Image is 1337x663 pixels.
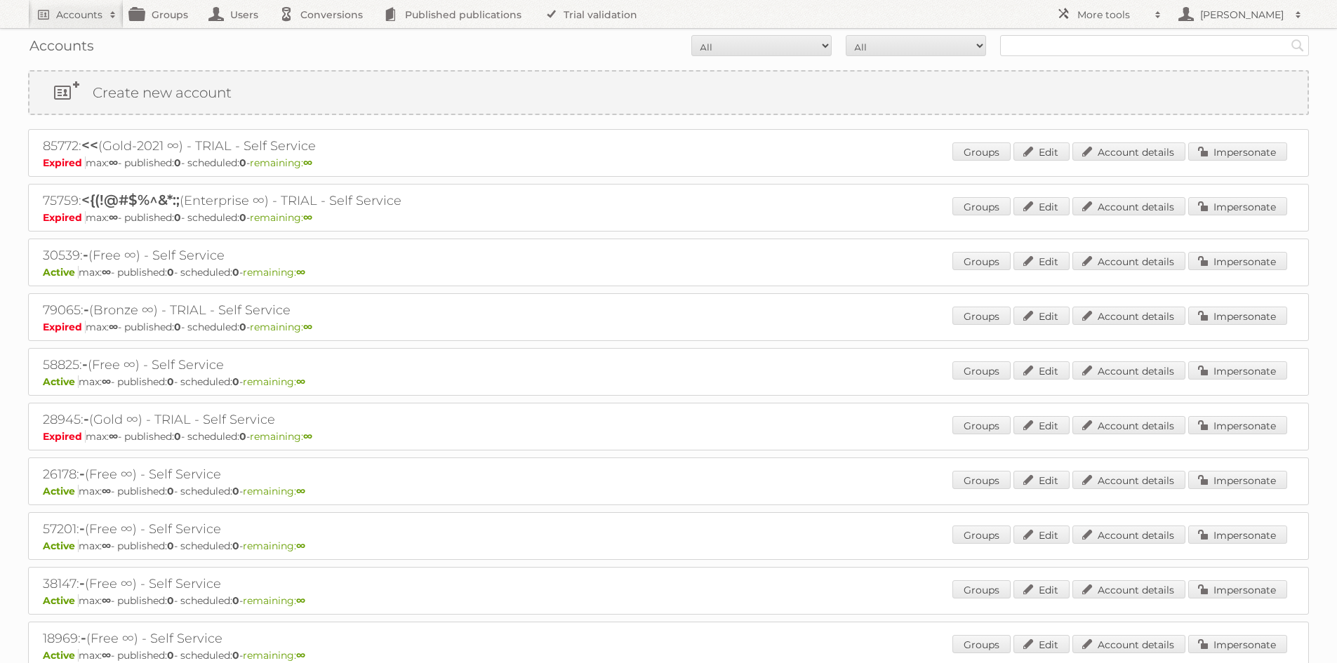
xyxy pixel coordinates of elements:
[102,485,111,497] strong: ∞
[174,156,181,169] strong: 0
[1072,580,1185,598] a: Account details
[84,410,89,427] span: -
[952,416,1011,434] a: Groups
[102,594,111,607] strong: ∞
[296,540,305,552] strong: ∞
[43,575,534,593] h2: 38147: (Free ∞) - Self Service
[232,266,239,279] strong: 0
[174,211,181,224] strong: 0
[102,649,111,662] strong: ∞
[167,375,174,388] strong: 0
[1013,416,1070,434] a: Edit
[174,321,181,333] strong: 0
[243,540,305,552] span: remaining:
[1013,307,1070,325] a: Edit
[952,361,1011,380] a: Groups
[296,266,305,279] strong: ∞
[1072,471,1185,489] a: Account details
[43,540,1294,552] p: max: - published: - scheduled: -
[303,156,312,169] strong: ∞
[174,430,181,443] strong: 0
[239,156,246,169] strong: 0
[243,266,305,279] span: remaining:
[43,356,534,374] h2: 58825: (Free ∞) - Self Service
[109,321,118,333] strong: ∞
[1188,525,1287,544] a: Impersonate
[43,649,1294,662] p: max: - published: - scheduled: -
[43,211,1294,224] p: max: - published: - scheduled: -
[232,375,239,388] strong: 0
[109,156,118,169] strong: ∞
[952,252,1011,270] a: Groups
[1013,142,1070,161] a: Edit
[1188,416,1287,434] a: Impersonate
[167,540,174,552] strong: 0
[102,375,111,388] strong: ∞
[239,430,246,443] strong: 0
[1013,525,1070,544] a: Edit
[43,520,534,538] h2: 57201: (Free ∞) - Self Service
[167,594,174,607] strong: 0
[102,266,111,279] strong: ∞
[1197,8,1288,22] h2: [PERSON_NAME]
[952,142,1011,161] a: Groups
[29,72,1308,114] a: Create new account
[1072,252,1185,270] a: Account details
[1188,471,1287,489] a: Impersonate
[952,307,1011,325] a: Groups
[102,540,111,552] strong: ∞
[81,192,180,208] span: <{(!@#$%^&*:;
[1188,197,1287,215] a: Impersonate
[296,485,305,497] strong: ∞
[43,266,79,279] span: Active
[1188,580,1287,598] a: Impersonate
[43,321,86,333] span: Expired
[1013,635,1070,653] a: Edit
[1188,142,1287,161] a: Impersonate
[1287,35,1308,56] input: Search
[303,211,312,224] strong: ∞
[952,635,1011,653] a: Groups
[1013,580,1070,598] a: Edit
[232,594,239,607] strong: 0
[1077,8,1148,22] h2: More tools
[43,156,86,169] span: Expired
[43,375,79,388] span: Active
[43,321,1294,333] p: max: - published: - scheduled: -
[1072,416,1185,434] a: Account details
[79,520,85,537] span: -
[1072,197,1185,215] a: Account details
[84,301,89,318] span: -
[167,649,174,662] strong: 0
[43,649,79,662] span: Active
[1072,142,1185,161] a: Account details
[43,375,1294,388] p: max: - published: - scheduled: -
[43,430,86,443] span: Expired
[296,375,305,388] strong: ∞
[952,525,1011,544] a: Groups
[43,211,86,224] span: Expired
[82,356,88,373] span: -
[43,301,534,319] h2: 79065: (Bronze ∞) - TRIAL - Self Service
[43,594,1294,607] p: max: - published: - scheduled: -
[239,211,246,224] strong: 0
[1072,307,1185,325] a: Account details
[43,410,534,429] h2: 28945: (Gold ∞) - TRIAL - Self Service
[296,649,305,662] strong: ∞
[239,321,246,333] strong: 0
[250,321,312,333] span: remaining:
[1188,635,1287,653] a: Impersonate
[109,211,118,224] strong: ∞
[81,629,86,646] span: -
[1013,252,1070,270] a: Edit
[1072,361,1185,380] a: Account details
[250,430,312,443] span: remaining:
[43,430,1294,443] p: max: - published: - scheduled: -
[43,465,534,483] h2: 26178: (Free ∞) - Self Service
[43,246,534,264] h2: 30539: (Free ∞) - Self Service
[250,211,312,224] span: remaining:
[303,430,312,443] strong: ∞
[243,649,305,662] span: remaining:
[303,321,312,333] strong: ∞
[43,266,1294,279] p: max: - published: - scheduled: -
